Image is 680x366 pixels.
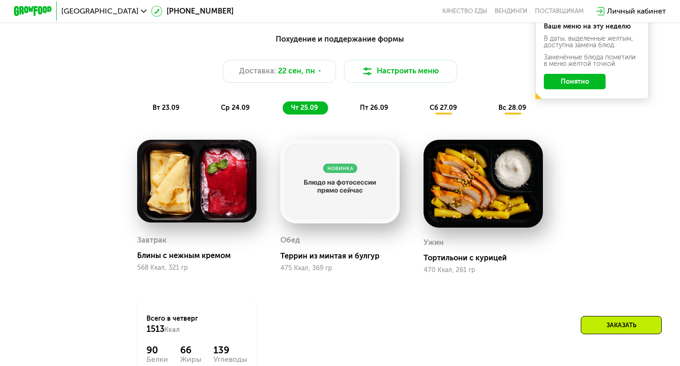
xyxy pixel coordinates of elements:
span: вт 23.09 [153,104,180,112]
div: поставщикам [535,7,584,15]
a: [PHONE_NUMBER] [151,6,233,17]
a: Вендинги [495,7,527,15]
div: Заменённые блюда пометили в меню жёлтой точкой. [544,54,640,67]
span: сб 27.09 [430,104,457,112]
span: вс 28.09 [498,104,526,112]
div: 66 [180,344,201,356]
div: Похудение и поддержание формы [60,33,620,45]
span: пт 26.09 [360,104,388,112]
span: Доставка: [239,65,276,77]
span: 1513 [146,324,164,334]
span: 22 сен, пн [278,65,315,77]
div: Блины с нежным кремом [137,251,264,260]
a: Качество еды [442,7,487,15]
div: Жиры [180,356,201,363]
div: 90 [146,344,168,356]
div: Ваше меню на эту неделю [544,23,640,30]
div: Углеводы [213,356,247,363]
span: [GEOGRAPHIC_DATA] [61,7,139,15]
button: Настроить меню [344,60,457,82]
div: Завтрак [137,233,167,247]
span: чт 25.09 [291,104,318,112]
div: Ужин [424,236,444,250]
div: Террин из минтая и булгур [280,251,408,261]
div: 139 [213,344,247,356]
div: 470 Ккал, 261 гр [424,266,543,274]
div: 475 Ккал, 369 гр [280,265,400,272]
span: ср 24.09 [221,104,250,112]
button: Понятно [544,74,606,89]
div: Белки [146,356,168,363]
div: Всего в четверг [146,314,247,335]
span: Ккал [164,326,180,334]
div: В даты, выделенные желтым, доступна замена блюд. [544,36,640,49]
div: Тортильони с курицей [424,253,551,263]
div: Обед [280,233,300,247]
div: Личный кабинет [607,6,666,17]
div: Заказать [581,316,662,334]
div: 568 Ккал, 321 гр [137,264,257,272]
